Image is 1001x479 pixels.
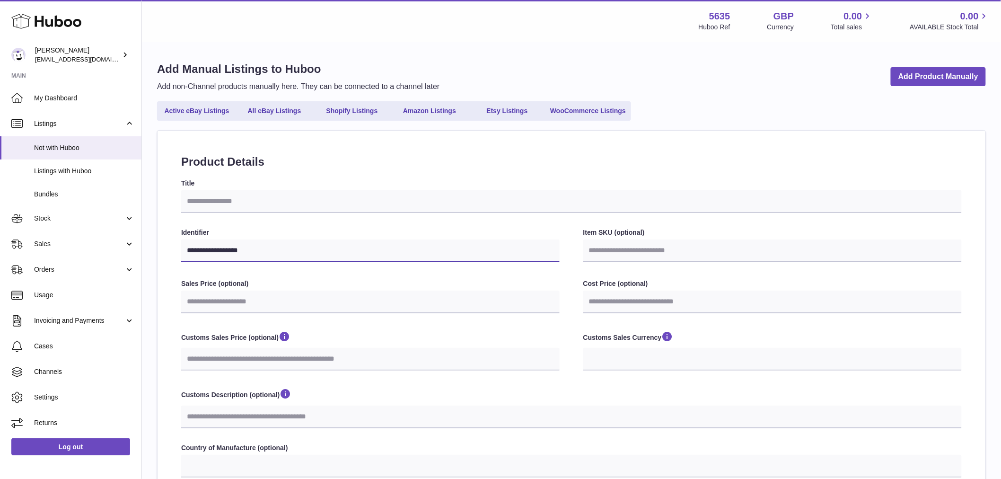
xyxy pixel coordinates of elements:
[34,367,134,376] span: Channels
[237,103,312,119] a: All eBay Listings
[469,103,545,119] a: Etsy Listings
[831,23,873,32] span: Total sales
[773,10,794,23] strong: GBP
[34,239,124,248] span: Sales
[392,103,467,119] a: Amazon Listings
[34,291,134,300] span: Usage
[910,10,990,32] a: 0.00 AVAILABLE Stock Total
[34,316,124,325] span: Invoicing and Payments
[35,46,120,64] div: [PERSON_NAME]
[709,10,730,23] strong: 5635
[35,55,139,63] span: [EMAIL_ADDRESS][DOMAIN_NAME]
[181,444,962,452] label: Country of Manufacture (optional)
[831,10,873,32] a: 0.00 Total sales
[181,330,560,346] label: Customs Sales Price (optional)
[910,23,990,32] span: AVAILABLE Stock Total
[891,67,986,87] a: Add Product Manually
[547,103,629,119] a: WooCommerce Listings
[181,388,962,403] label: Customs Description (optional)
[34,214,124,223] span: Stock
[699,23,730,32] div: Huboo Ref
[181,154,962,169] h2: Product Details
[157,62,439,77] h1: Add Manual Listings to Huboo
[314,103,390,119] a: Shopify Listings
[34,167,134,176] span: Listings with Huboo
[34,265,124,274] span: Orders
[34,94,134,103] span: My Dashboard
[159,103,235,119] a: Active eBay Listings
[34,342,134,351] span: Cases
[157,81,439,92] p: Add non-Channel products manually here. They can be connected to a channel later
[34,143,134,152] span: Not with Huboo
[34,418,134,427] span: Returns
[767,23,794,32] div: Currency
[11,438,130,455] a: Log out
[181,179,962,188] label: Title
[844,10,862,23] span: 0.00
[960,10,979,23] span: 0.00
[583,330,962,346] label: Customs Sales Currency
[34,393,134,402] span: Settings
[34,119,124,128] span: Listings
[583,279,962,288] label: Cost Price (optional)
[181,279,560,288] label: Sales Price (optional)
[583,228,962,237] label: Item SKU (optional)
[11,48,26,62] img: internalAdmin-5635@internal.huboo.com
[181,228,560,237] label: Identifier
[34,190,134,199] span: Bundles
